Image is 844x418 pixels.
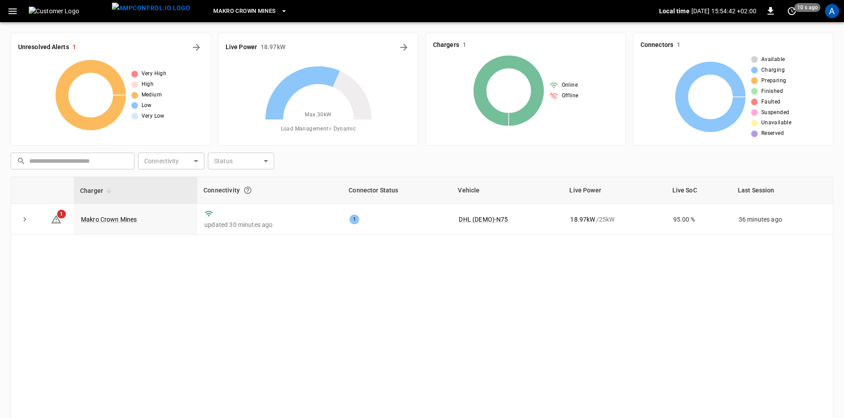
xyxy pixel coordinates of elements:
[452,177,563,204] th: Vehicle
[142,112,165,121] span: Very Low
[677,40,680,50] h6: 1
[570,215,659,224] div: / 25 kW
[142,101,152,110] span: Low
[261,42,285,52] h6: 18.97 kW
[213,6,276,16] span: Makro Crown Mines
[659,7,690,15] p: Local time
[563,177,666,204] th: Live Power
[666,177,732,204] th: Live SoC
[825,4,839,18] div: profile-icon
[397,40,411,54] button: Energy Overview
[666,204,732,235] td: 95.00 %
[29,7,108,15] img: Customer Logo
[51,215,61,222] a: 1
[112,3,190,14] img: ampcontrol.io logo
[281,125,356,134] span: Load Management = Dynamic
[73,42,76,52] h6: 1
[204,220,335,229] p: updated 30 minutes ago
[433,40,459,50] h6: Chargers
[189,40,203,54] button: All Alerts
[81,216,137,223] a: Makro Crown Mines
[210,3,291,20] button: Makro Crown Mines
[761,98,781,107] span: Faulted
[570,215,595,224] p: 18.97 kW
[463,40,466,50] h6: 1
[349,215,359,224] div: 1
[18,213,31,226] button: expand row
[342,177,452,204] th: Connector Status
[240,182,256,198] button: Connection between the charger and our software.
[761,129,784,138] span: Reserved
[562,81,578,90] span: Online
[142,69,167,78] span: Very High
[305,111,331,119] span: Max. 30 kW
[761,119,791,127] span: Unavailable
[459,216,508,223] a: DHL (DEMO)-N75
[794,3,821,12] span: 10 s ago
[57,210,66,219] span: 1
[641,40,673,50] h6: Connectors
[142,80,154,89] span: High
[761,55,785,64] span: Available
[732,204,833,235] td: 36 minutes ago
[761,77,786,85] span: Preparing
[226,42,257,52] h6: Live Power
[562,92,579,100] span: Offline
[761,66,785,75] span: Charging
[761,108,790,117] span: Suspended
[18,42,69,52] h6: Unresolved Alerts
[761,87,783,96] span: Finished
[732,177,833,204] th: Last Session
[80,185,115,196] span: Charger
[785,4,799,18] button: set refresh interval
[203,182,336,198] div: Connectivity
[142,91,162,100] span: Medium
[691,7,756,15] p: [DATE] 15:54:42 +02:00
